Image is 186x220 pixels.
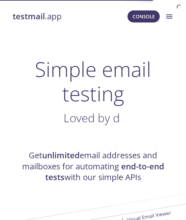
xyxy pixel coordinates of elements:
[64,110,120,126] span: Loved by d
[161,9,177,24] button: menu
[127,10,160,22] button: Console
[17,150,169,183] h4: Get email addresses and mailboxes for automating with our simple APIs
[13,11,45,22] strong: testmail
[13,11,62,22] a: testmail.app
[45,161,164,183] strong: end-to-end tests
[133,12,155,21] span: Console
[42,150,80,161] strong: unlimited
[8,57,178,106] h1: Simple email testing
